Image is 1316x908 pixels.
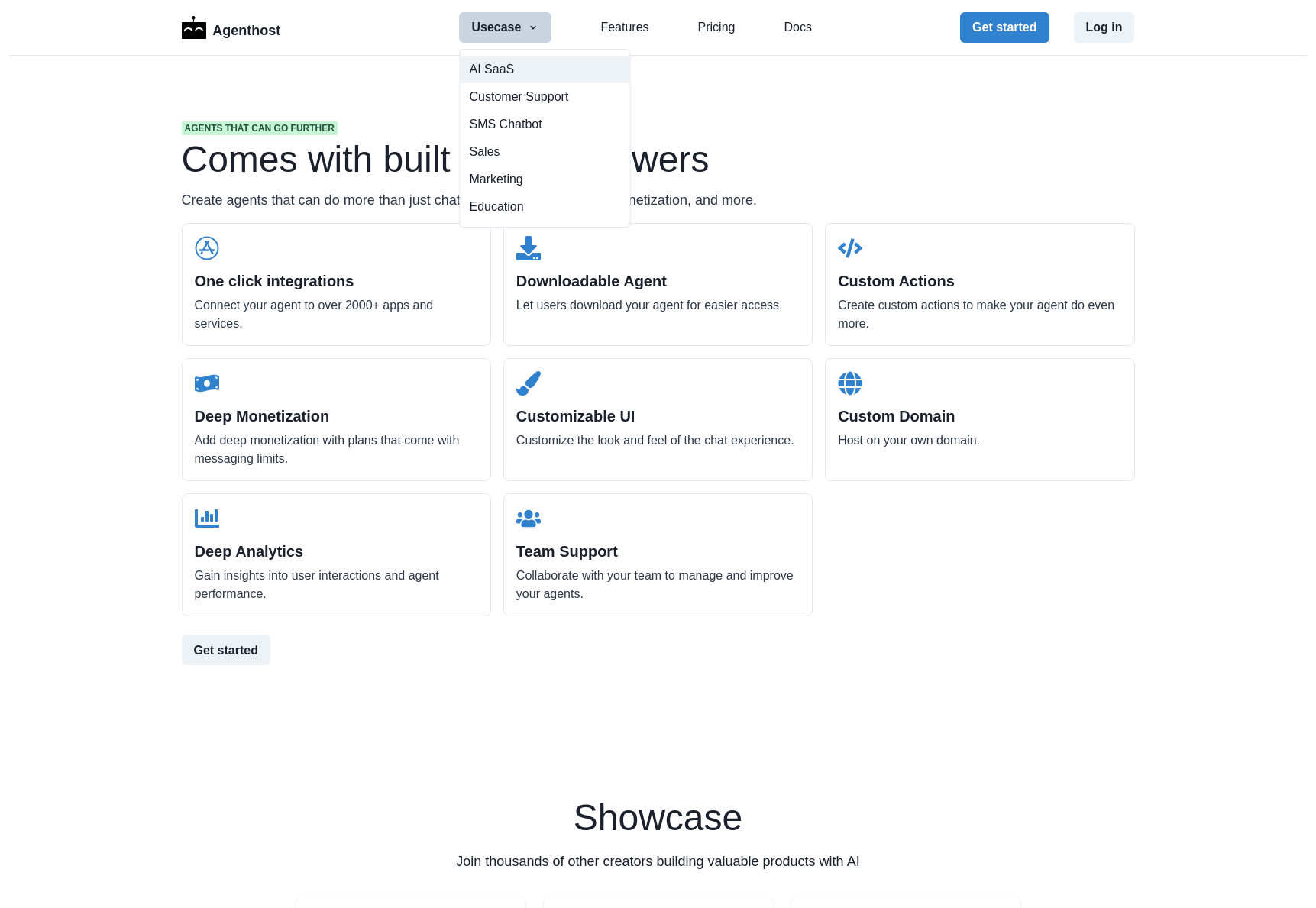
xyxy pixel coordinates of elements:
p: Connect your agent to over 2000+ apps and services. [195,296,478,333]
p: Create custom actions to make your agent do even more. [838,296,1121,333]
h2: Downloadable Agent [516,272,800,290]
h2: Deep Monetization [195,407,478,425]
p: Customize the look and feel of the chat experience. [516,431,800,450]
a: Get started [182,635,1135,665]
button: AI SaaS [461,56,630,83]
button: Education [461,193,630,221]
h2: Team Support [516,542,800,561]
button: Sales [461,138,630,166]
h2: Showcase [182,800,1135,836]
button: Log in [1074,12,1135,43]
p: Agenthost [212,15,280,41]
p: Join thousands of other creators building valuable products with AI [456,851,859,872]
a: SMS Chatbot [461,111,630,138]
img: Logo [182,16,207,39]
p: Let users download your agent for easier access. [516,296,800,315]
button: Get started [182,635,270,665]
h2: Deep Analytics [195,542,478,561]
button: Usecase [459,12,551,43]
a: Docs [784,18,811,37]
h2: One click integrations [195,272,478,290]
a: Features [600,18,648,37]
button: Get started [960,12,1049,43]
p: Collaborate with your team to manage and improve your agents. [516,567,800,603]
h2: Customizable UI [516,407,800,425]
p: Create agents that can do more than just chat, with integrations, deep monetization, and more. [182,190,1135,211]
button: Marketing [461,166,630,193]
p: Add deep monetization with plans that come with messaging limits. [195,431,478,468]
p: Gain insights into user interactions and agent performance. [195,567,478,603]
a: LogoAgenthost [182,15,281,41]
h2: Custom Actions [838,272,1121,290]
button: Customer Support [461,83,630,111]
p: Host on your own domain. [838,431,1121,450]
h1: Comes with built in superpowers [182,141,1135,178]
h2: Custom Domain [838,407,1121,425]
a: Pricing [698,18,736,37]
span: Agents that can go further [182,121,338,135]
